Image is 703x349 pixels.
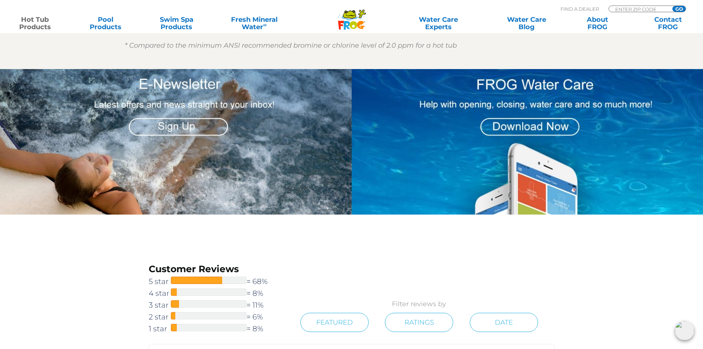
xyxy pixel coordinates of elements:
[470,313,538,332] a: Date
[149,276,284,287] a: 5 star= 68%
[149,323,284,335] a: 1 star= 8%
[7,16,62,31] a: Hot TubProducts
[220,16,289,31] a: Fresh MineralWater∞
[149,287,284,299] a: 4 star= 8%
[149,311,171,323] span: 2 star
[641,16,696,31] a: ContactFROG
[385,313,453,332] a: Ratings
[149,263,284,276] h3: Customer Reviews
[263,22,267,28] sup: ∞
[614,6,664,12] input: Zip Code Form
[499,16,554,31] a: Water CareBlog
[149,276,171,287] span: 5 star
[149,323,171,335] span: 1 star
[125,41,457,49] em: * Compared to the minimum ANSI recommended bromine or chlorine level of 2.0 ppm for a hot tub
[149,299,171,311] span: 3 star
[284,299,554,309] p: Filter reviews by
[394,16,483,31] a: Water CareExperts
[149,299,284,311] a: 3 star= 11%
[149,16,204,31] a: Swim SpaProducts
[672,6,686,12] input: GO
[149,287,171,299] span: 4 star
[570,16,625,31] a: AboutFROG
[561,6,599,12] p: Find A Dealer
[78,16,133,31] a: PoolProducts
[300,313,369,332] a: Featured
[675,321,694,340] img: openIcon
[149,311,284,323] a: 2 star= 6%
